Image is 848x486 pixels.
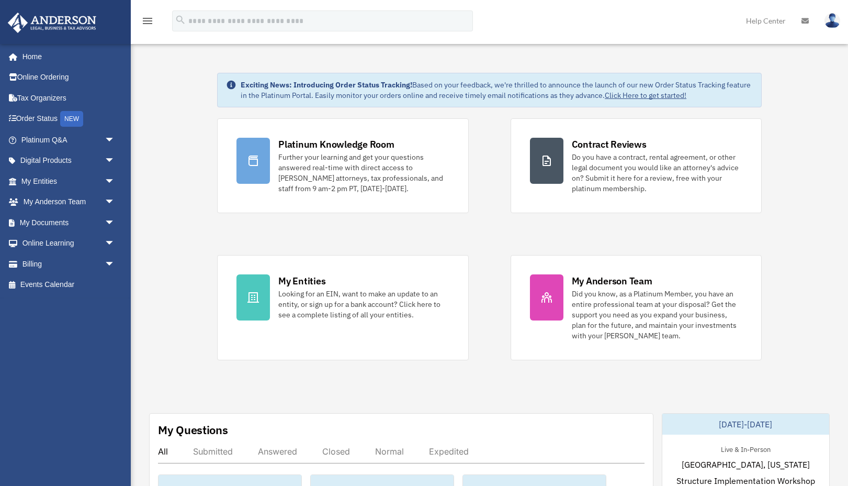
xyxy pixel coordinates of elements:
[278,274,325,288] div: My Entities
[7,274,131,295] a: Events Calendar
[141,18,154,27] a: menu
[824,13,840,28] img: User Pic
[682,458,810,471] span: [GEOGRAPHIC_DATA], [US_STATE]
[7,212,131,233] a: My Documentsarrow_drop_down
[278,152,449,194] div: Further your learning and get your questions answered real-time with direct access to [PERSON_NAM...
[7,67,131,88] a: Online Ordering
[572,289,742,341] div: Did you know, as a Platinum Member, you have an entire professional team at your disposal? Get th...
[241,80,412,90] strong: Exciting News: Introducing Order Status Tracking!
[105,212,126,234] span: arrow_drop_down
[158,422,228,438] div: My Questions
[193,446,233,457] div: Submitted
[105,129,126,151] span: arrow_drop_down
[60,111,83,127] div: NEW
[175,14,186,26] i: search
[7,253,131,274] a: Billingarrow_drop_down
[572,152,742,194] div: Do you have a contract, rental agreement, or other legal document you would like an attorney's ad...
[7,108,131,130] a: Order StatusNEW
[278,138,394,151] div: Platinum Knowledge Room
[241,80,753,101] div: Based on your feedback, we're thrilled to announce the launch of our new Order Status Tracking fe...
[572,138,647,151] div: Contract Reviews
[105,150,126,172] span: arrow_drop_down
[7,150,131,171] a: Digital Productsarrow_drop_down
[217,255,468,360] a: My Entities Looking for an EIN, want to make an update to an entity, or sign up for a bank accoun...
[105,192,126,213] span: arrow_drop_down
[105,253,126,275] span: arrow_drop_down
[217,118,468,213] a: Platinum Knowledge Room Further your learning and get your questions answered real-time with dire...
[713,443,779,454] div: Live & In-Person
[105,233,126,255] span: arrow_drop_down
[7,87,131,108] a: Tax Organizers
[7,233,131,254] a: Online Learningarrow_drop_down
[7,171,131,192] a: My Entitiesarrow_drop_down
[511,118,762,213] a: Contract Reviews Do you have a contract, rental agreement, or other legal document you would like...
[278,289,449,320] div: Looking for an EIN, want to make an update to an entity, or sign up for a bank account? Click her...
[158,446,168,457] div: All
[429,446,469,457] div: Expedited
[105,171,126,192] span: arrow_drop_down
[375,446,404,457] div: Normal
[5,13,99,33] img: Anderson Advisors Platinum Portal
[572,274,652,288] div: My Anderson Team
[662,414,829,435] div: [DATE]-[DATE]
[141,15,154,27] i: menu
[7,129,131,150] a: Platinum Q&Aarrow_drop_down
[511,255,762,360] a: My Anderson Team Did you know, as a Platinum Member, you have an entire professional team at your...
[258,446,297,457] div: Answered
[322,446,350,457] div: Closed
[605,91,686,100] a: Click Here to get started!
[7,46,126,67] a: Home
[7,192,131,213] a: My Anderson Teamarrow_drop_down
